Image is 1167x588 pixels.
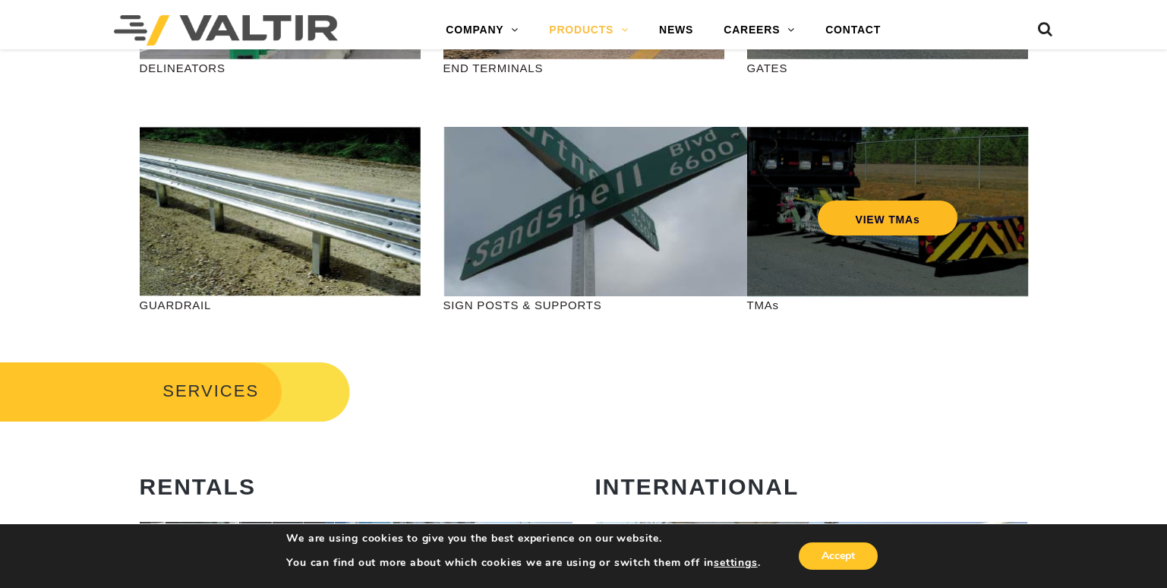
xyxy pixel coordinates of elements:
p: GUARDRAIL [140,296,421,314]
p: SIGN POSTS & SUPPORTS [443,296,724,314]
button: Accept [799,542,878,570]
a: COMPANY [431,15,534,46]
button: settings [714,556,757,570]
p: GATES [747,59,1028,77]
p: DELINEATORS [140,59,421,77]
a: NEWS [644,15,708,46]
img: Valtir [114,15,338,46]
strong: RENTALS [140,474,256,499]
a: PRODUCTS [534,15,644,46]
strong: INTERNATIONAL [595,474,800,499]
p: END TERMINALS [443,59,724,77]
p: You can find out more about which cookies we are using or switch them off in . [286,556,760,570]
a: CONTACT [810,15,896,46]
p: We are using cookies to give you the best experience on our website. [286,532,760,545]
a: CAREERS [708,15,810,46]
a: VIEW TMAs [817,201,957,236]
p: TMAs [747,296,1028,314]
